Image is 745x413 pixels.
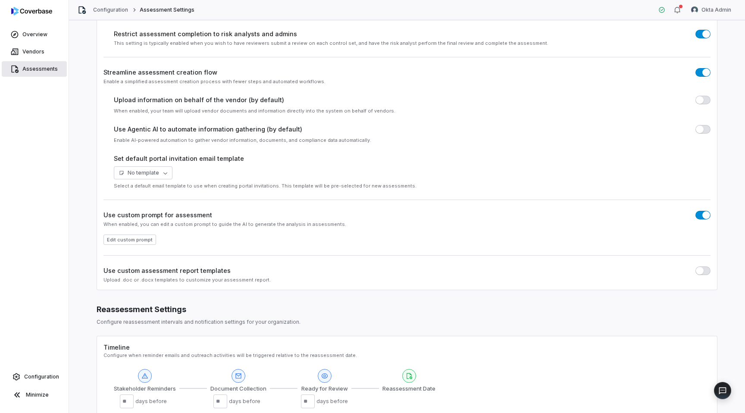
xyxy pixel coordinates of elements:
[97,304,717,315] div: Reassessment Settings
[22,31,47,38] span: Overview
[97,319,717,325] p: Configure reassessment intervals and notification settings for your organization.
[382,385,435,393] span: Reassessment Date
[701,6,731,13] span: Okta Admin
[103,277,711,283] div: Upload .doc or .docx templates to customize your assessment report.
[114,385,176,393] span: Stakeholder Reminders
[3,386,65,404] button: Minimize
[114,154,711,163] label: Set default portal invitation email template
[103,352,711,359] div: Configure when reminder emails and outreach activities will be triggered relative to the reassess...
[103,235,156,245] button: Edit custom prompt
[2,27,67,42] a: Overview
[140,6,195,13] span: Assessment Settings
[114,183,711,189] div: Select a default email template to use when creating portal invitations. This template will be pr...
[103,210,212,219] label: Use custom prompt for assessment
[103,78,711,85] div: Enable a simplified assessment creation process with fewer steps and automated workflows.
[135,398,170,405] span: days before
[103,344,130,351] label: Timeline
[686,3,736,16] button: Okta Admin avatarOkta Admin
[2,61,67,77] a: Assessments
[22,48,44,55] span: Vendors
[229,398,263,405] span: days before
[103,266,231,275] span: Use custom assessment report templates
[3,369,65,385] a: Configuration
[103,68,217,77] label: Streamline assessment creation flow
[210,385,266,393] span: Document Collection
[114,137,711,144] div: Enable AI-powered automation to gather vendor information, documents, and compliance data automat...
[316,398,348,405] div: days before
[2,44,67,59] a: Vendors
[114,108,711,114] div: When enabled, your team will upload vendor documents and information directly into the system on ...
[114,125,302,134] label: Use Agentic AI to automate information gathering (by default)
[114,29,297,38] label: Restrict assessment completion to risk analysts and admins
[691,6,698,13] img: Okta Admin avatar
[11,7,52,16] img: logo-D7KZi-bG.svg
[24,373,59,380] span: Configuration
[103,221,711,228] div: When enabled, you can edit a custom prompt to guide the AI to generate the analysis in assessments.
[114,95,284,104] label: Upload information on behalf of the vendor (by default)
[93,6,128,13] a: Configuration
[114,40,711,47] div: This setting is typically enabled when you wish to have reviewers submit a review on each control...
[301,385,348,393] span: Ready for Review
[22,66,58,72] span: Assessments
[26,391,49,398] span: Minimize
